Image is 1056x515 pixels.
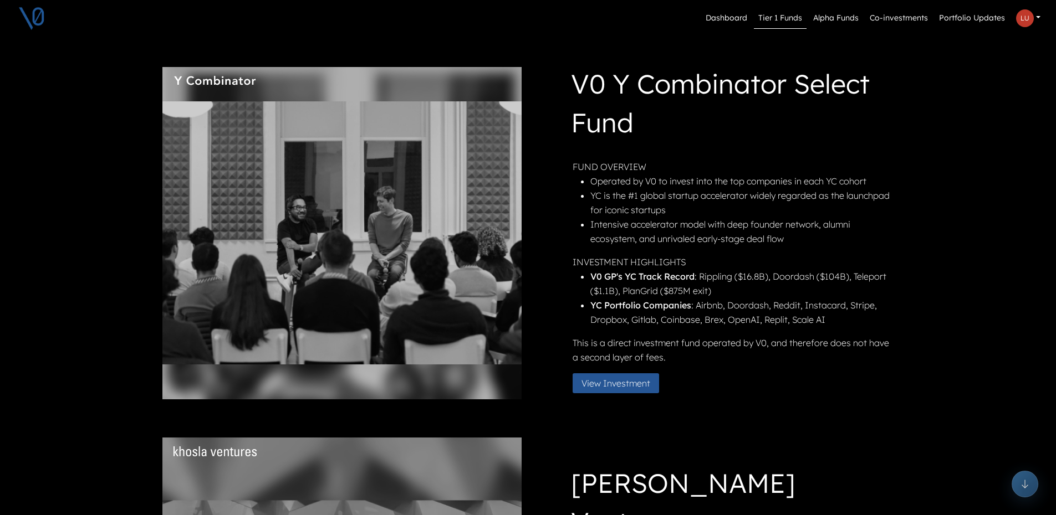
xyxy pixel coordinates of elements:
h1: V0 Y Combinator Select Fund [571,64,892,146]
img: V0 logo [18,4,45,32]
a: Dashboard [701,8,752,29]
li: YC is the #1 global startup accelerator widely regarded as the launchpad for iconic startups [590,188,892,217]
p: This is a direct investment fund operated by V0, and therefore does not have a second layer of fees. [573,336,892,364]
a: Portfolio Updates [935,8,1009,29]
a: Co-investments [865,8,932,29]
button: View Investment [573,373,659,393]
img: yc.png [162,67,522,399]
p: FUND OVERVIEW [573,159,892,174]
p: INVESTMENT HIGHLIGHTS [573,255,892,269]
li: Operated by V0 to invest into the top companies in each YC cohort [590,174,892,188]
li: Intensive accelerator model with deep founder network, alumni ecosystem, and unrivaled early-stag... [590,217,892,246]
img: Fund Logo [174,76,257,86]
img: Profile [1016,9,1034,27]
img: Fund Logo [174,446,257,456]
li: : Rippling ($16.8B), Doordash ($104B), Teleport ($1.1B), PlanGrid ($875M exit) [590,269,892,298]
li: : Airbnb, Doordash, Reddit, Instacard, Stripe, Dropbox, Gitlab, Coinbase, Brex, OpenAI, Replit, S... [590,298,892,327]
a: Alpha Funds [809,8,863,29]
a: Tier 1 Funds [754,8,807,29]
strong: V0 GP's YC Track Record [590,271,695,282]
a: View Investment [573,377,668,388]
strong: YC Portfolio Companies [590,300,691,311]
